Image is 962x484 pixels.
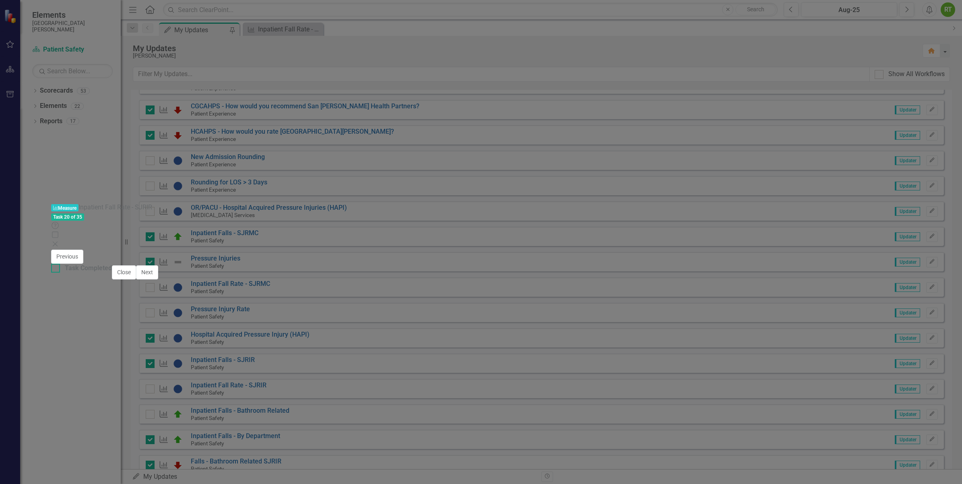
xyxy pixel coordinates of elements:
button: Next [136,265,158,279]
span: Measure [51,204,78,212]
button: Previous [51,250,83,264]
div: Task Completed [65,264,112,273]
button: Close [112,265,136,279]
span: Task 20 of 35 [51,213,84,221]
span: Inpatient Fall Rate - SJRIR [78,203,152,211]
